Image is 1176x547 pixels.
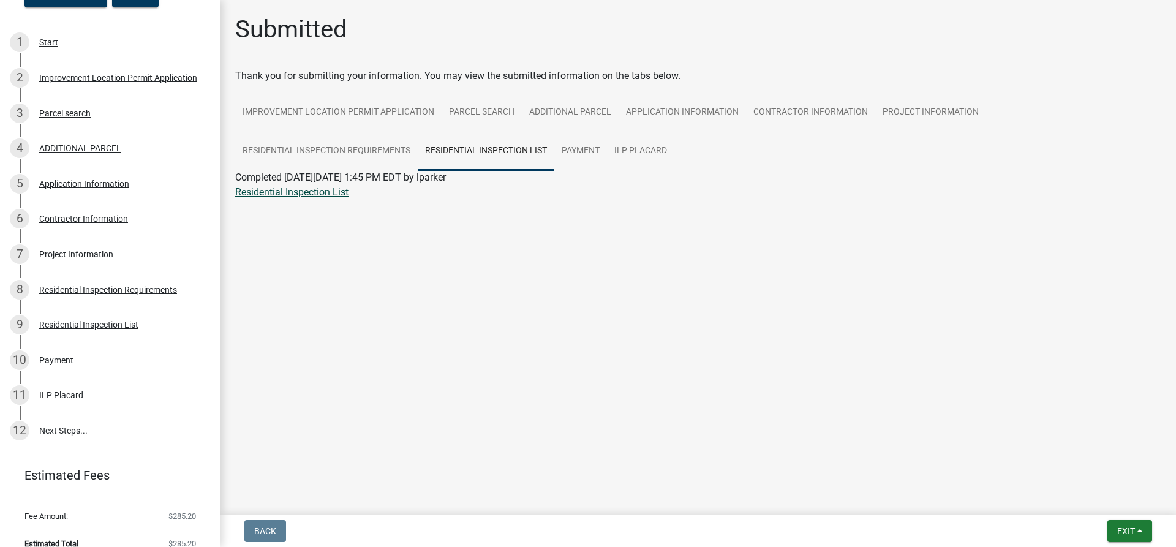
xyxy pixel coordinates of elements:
[235,186,349,198] a: Residential Inspection List
[875,93,986,132] a: Project Information
[10,421,29,440] div: 12
[235,172,446,183] span: Completed [DATE][DATE] 1:45 PM EDT by lparker
[235,69,1161,83] div: Thank you for submitting your information. You may view the submitted information on the tabs below.
[10,463,201,488] a: Estimated Fees
[39,109,91,118] div: Parcel search
[10,104,29,123] div: 3
[39,356,73,364] div: Payment
[1107,520,1152,542] button: Exit
[10,138,29,158] div: 4
[39,74,197,82] div: Improvement Location Permit Application
[10,350,29,370] div: 10
[522,93,619,132] a: ADDITIONAL PARCEL
[418,132,554,171] a: Residential Inspection List
[235,132,418,171] a: Residential Inspection Requirements
[39,391,83,399] div: ILP Placard
[39,250,113,258] div: Project Information
[168,512,196,520] span: $285.20
[619,93,746,132] a: Application Information
[10,244,29,264] div: 7
[39,214,128,223] div: Contractor Information
[10,209,29,228] div: 6
[235,15,347,44] h1: Submitted
[442,93,522,132] a: Parcel search
[39,38,58,47] div: Start
[24,512,68,520] span: Fee Amount:
[746,93,875,132] a: Contractor Information
[254,526,276,536] span: Back
[554,132,607,171] a: Payment
[39,179,129,188] div: Application Information
[10,315,29,334] div: 9
[10,385,29,405] div: 11
[39,320,138,329] div: Residential Inspection List
[607,132,674,171] a: ILP Placard
[244,520,286,542] button: Back
[39,144,121,153] div: ADDITIONAL PARCEL
[10,280,29,300] div: 8
[39,285,177,294] div: Residential Inspection Requirements
[10,68,29,88] div: 2
[1117,526,1135,536] span: Exit
[10,32,29,52] div: 1
[10,174,29,194] div: 5
[235,93,442,132] a: Improvement Location Permit Application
